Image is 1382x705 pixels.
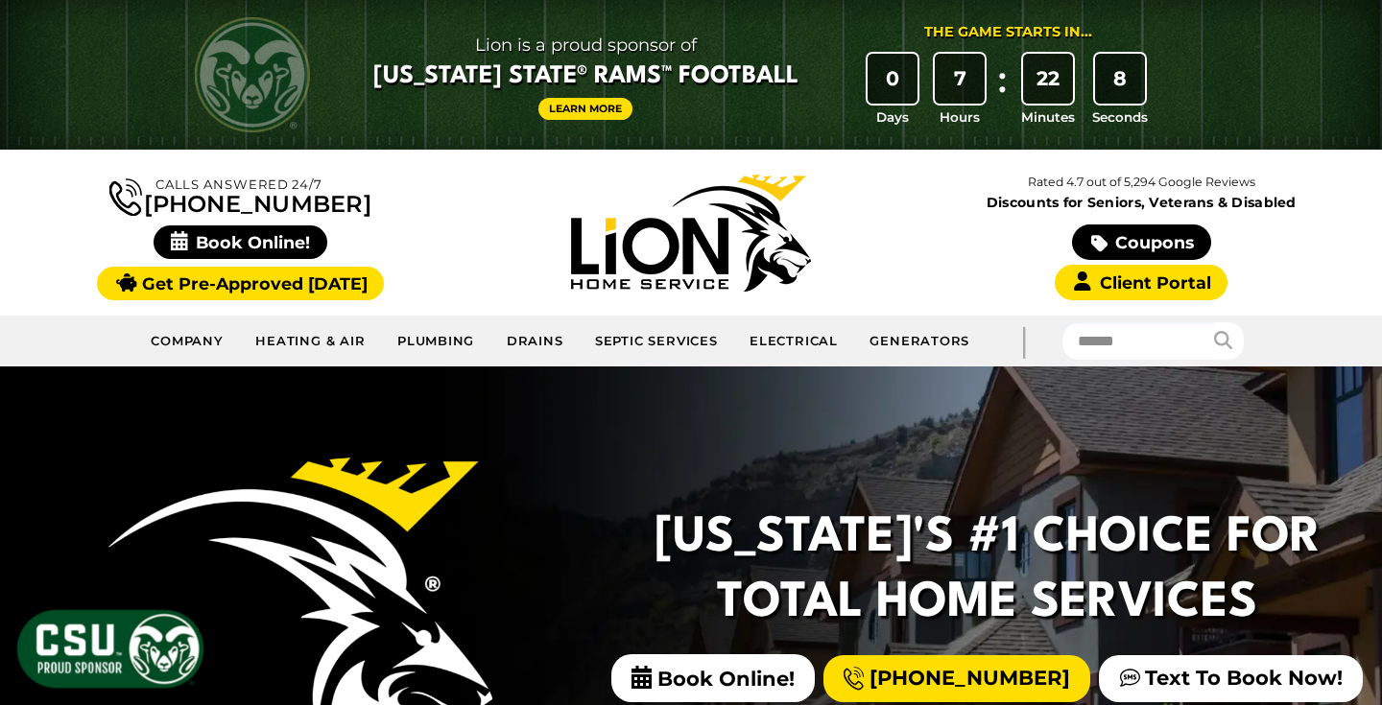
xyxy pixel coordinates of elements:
img: CSU Rams logo [195,17,310,132]
a: Text To Book Now! [1099,655,1363,702]
a: Drains [490,322,579,361]
span: Discounts for Seniors, Veterans & Disabled [920,196,1363,209]
div: The Game Starts in... [924,22,1092,43]
a: Client Portal [1055,265,1227,300]
div: | [986,316,1062,366]
span: Hours [940,107,980,127]
span: Minutes [1021,107,1075,127]
span: Book Online! [611,654,815,702]
a: [PHONE_NUMBER] [109,175,370,216]
a: Septic Services [580,322,734,361]
a: [PHONE_NUMBER] [823,655,1090,702]
div: 22 [1023,54,1073,104]
div: 0 [868,54,917,104]
h2: [US_STATE]'s #1 Choice For Total Home Services [651,506,1324,636]
span: [US_STATE] State® Rams™ Football [373,60,798,93]
span: Lion is a proud sponsor of [373,30,798,60]
a: Plumbing [382,322,491,361]
img: Lion Home Service [571,175,811,292]
a: Electrical [734,322,854,361]
a: Coupons [1072,224,1210,260]
a: Generators [854,322,985,361]
div: : [993,54,1013,128]
span: Days [876,107,909,127]
div: 7 [935,54,985,104]
div: 8 [1095,54,1145,104]
a: Heating & Air [240,322,382,361]
a: Company [135,322,240,361]
a: Learn More [538,98,632,120]
img: CSU Sponsor Badge [14,607,206,691]
p: Rated 4.7 out of 5,294 Google Reviews [917,172,1367,193]
a: Get Pre-Approved [DATE] [97,267,384,300]
span: Book Online! [154,225,327,259]
span: Seconds [1092,107,1148,127]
